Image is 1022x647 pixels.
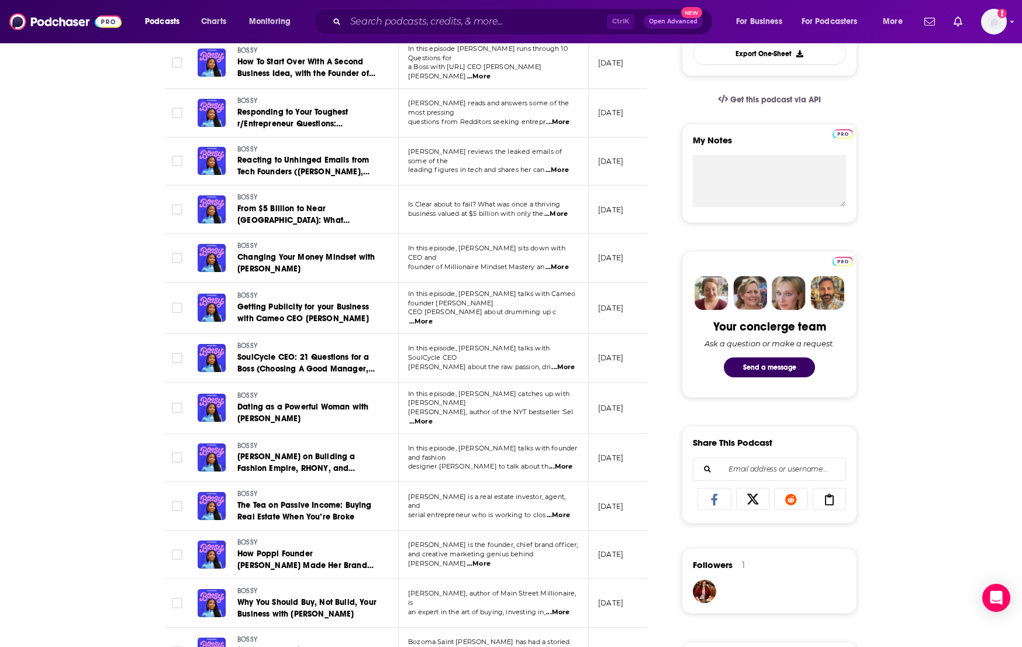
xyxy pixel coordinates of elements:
[237,301,378,325] a: Getting Publicity for your Business with Cameo CEO [PERSON_NAME]
[408,209,543,218] span: business valued at $5 billion with only the
[237,402,368,424] span: Dating as a Powerful Woman with [PERSON_NAME]
[237,291,378,301] a: BOSSY
[772,276,806,310] img: Jules Profile
[249,13,291,30] span: Monitoring
[172,156,182,166] span: Toggle select row
[237,490,257,498] span: BOSSY
[172,598,182,608] span: Toggle select row
[172,353,182,363] span: Toggle select row
[733,276,767,310] img: Barbara Profile
[237,391,257,400] span: BOSSY
[408,444,577,462] span: In this episode, [PERSON_NAME] talks with founder and fashion
[237,441,378,452] a: BOSSY
[810,276,844,310] img: Jon Profile
[598,598,623,608] p: [DATE]
[693,42,846,65] button: Export One-Sheet
[408,408,573,416] span: [PERSON_NAME], author of the NYT bestseller 'Sel
[172,108,182,118] span: Toggle select row
[346,12,607,31] input: Search podcasts, credits, & more...
[237,548,378,572] a: How Poppi Founder [PERSON_NAME] Made Her Brand Go Viral
[237,291,257,300] span: BOSSY
[598,549,623,559] p: [DATE]
[713,319,826,334] div: Your concierge team
[598,453,623,463] p: [DATE]
[237,451,378,474] a: [PERSON_NAME] on Building a Fashion Empire, RHONY, and Owning Your Power
[237,242,257,250] span: BOSSY
[546,608,569,617] span: ...More
[598,205,623,215] p: [DATE]
[237,302,369,323] span: Getting Publicity for your Business with Cameo CEO [PERSON_NAME]
[649,19,698,25] span: Open Advanced
[997,9,1007,18] svg: Add a profile image
[237,597,377,619] span: Why You Should Buy, Not Build, Your Business with [PERSON_NAME]
[644,15,703,29] button: Open AdvancedNew
[237,452,355,485] span: [PERSON_NAME] on Building a Fashion Empire, RHONY, and Owning Your Power
[172,549,182,560] span: Toggle select row
[237,144,378,155] a: BOSSY
[409,317,433,326] span: ...More
[598,253,623,263] p: [DATE]
[408,290,575,307] span: In this episode, [PERSON_NAME] talks with Cameo founder [PERSON_NAME]
[237,341,378,352] a: BOSSY
[551,363,575,372] span: ...More
[598,108,623,118] p: [DATE]
[693,457,846,481] div: Search followers
[237,586,378,597] a: BOSSY
[9,11,122,33] img: Podchaser - Follow, Share and Rate Podcasts
[698,488,731,510] a: Share on Facebook
[237,46,257,54] span: BOSSY
[408,493,565,510] span: [PERSON_NAME] is a real estate investor, agent, and
[237,106,378,130] a: Responding to Your Toughest r/Entrepreneur Questions: Succeeding as an Introvert, Using AI, and More
[598,58,623,68] p: [DATE]
[237,155,370,188] span: Reacting to Unhinged Emails from Tech Founders ([PERSON_NAME], [PERSON_NAME], and More)
[201,13,226,30] span: Charts
[408,608,545,616] span: an expert in the art of buying, investing in,
[875,12,917,31] button: open menu
[598,501,623,511] p: [DATE]
[833,128,853,139] a: Pro website
[409,417,433,426] span: ...More
[237,635,257,643] span: BOSSY
[794,12,875,31] button: open menu
[237,401,378,425] a: Dating as a Powerful Woman with [PERSON_NAME]
[172,452,182,463] span: Toggle select row
[693,559,733,570] span: Followers
[703,458,836,480] input: Email address or username...
[549,462,572,472] span: ...More
[137,12,195,31] button: open menu
[237,96,378,106] a: BOSSY
[408,511,545,519] span: serial entrepreneur who is working to clos
[237,352,378,375] a: SoulCycle CEO: 21 Questions for a Boss (Choosing A Good Manager, Being Unlikable, and More)
[709,85,830,114] a: Get this podcast via API
[408,363,551,371] span: [PERSON_NAME] about the raw passion, dri
[949,12,967,32] a: Show notifications dropdown
[802,13,858,30] span: For Podcasters
[172,253,182,263] span: Toggle select row
[324,8,724,35] div: Search podcasts, credits, & more...
[774,488,808,510] a: Share on Reddit
[408,344,550,362] span: In this episode, [PERSON_NAME] talks with SoulCycle CEO
[693,580,716,603] img: veastech
[237,538,378,548] a: BOSSY
[237,252,375,274] span: Changing Your Money Mindset with [PERSON_NAME]
[237,57,375,90] span: How To Start Over With A Second Business Idea, with the Founder of [DOMAIN_NAME]
[546,118,569,127] span: ...More
[730,95,821,105] span: Get this podcast via API
[598,353,623,363] p: [DATE]
[981,9,1007,35] img: User Profile
[408,118,545,126] span: questions from Redditors seeking entrepr
[467,72,491,81] span: ...More
[695,276,728,310] img: Sydney Profile
[681,7,702,18] span: New
[598,403,623,413] p: [DATE]
[408,550,533,567] span: and creative marketing genius behind [PERSON_NAME]
[172,501,182,511] span: Toggle select row
[728,12,797,31] button: open menu
[408,63,541,80] span: a Boss with [URL] CEO [PERSON_NAME] [PERSON_NAME]
[408,147,562,165] span: [PERSON_NAME] reviews the leaked emails of some of the
[237,203,378,226] a: From $5 Billion to Near [GEOGRAPHIC_DATA]: What Happened With Clear?
[237,46,378,56] a: BOSSY
[237,500,372,522] span: The Tea on Passive Income: Buying Real Estate When You’re Broke
[237,635,378,645] a: BOSSY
